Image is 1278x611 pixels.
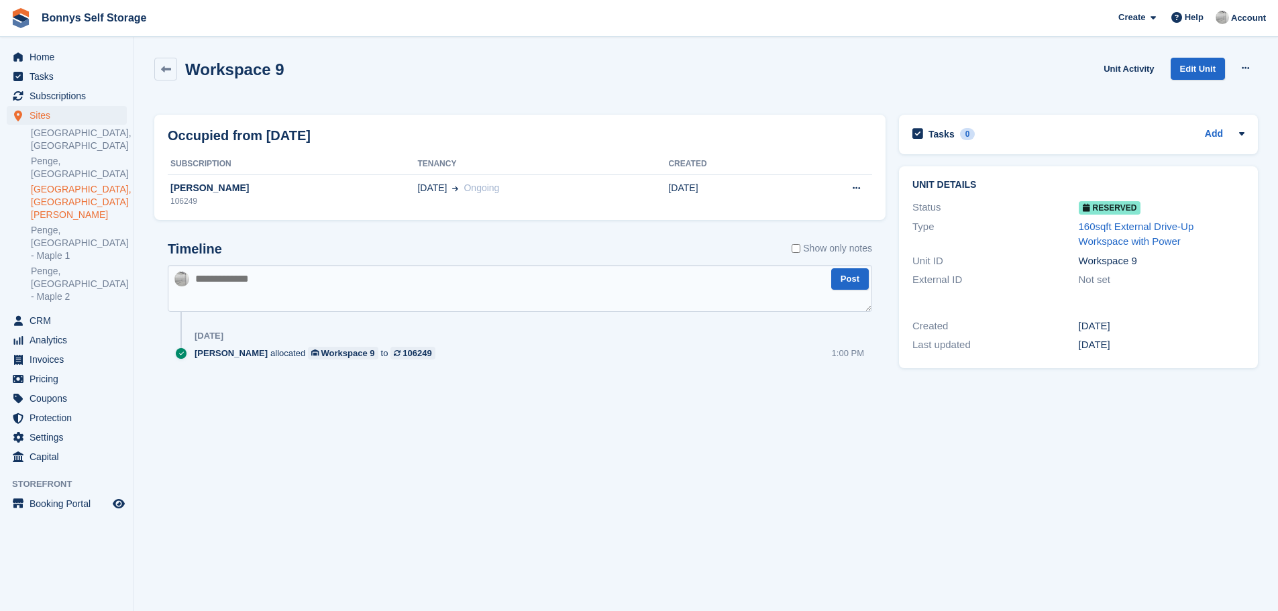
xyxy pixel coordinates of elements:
div: Type [912,219,1078,249]
a: Penge, [GEOGRAPHIC_DATA] - Maple 2 [31,265,127,303]
div: 1:00 PM [832,347,864,359]
h2: Unit details [912,180,1244,190]
div: [DATE] [1079,337,1244,353]
th: Subscription [168,154,417,175]
div: Unit ID [912,254,1078,269]
a: menu [7,389,127,408]
span: Coupons [30,389,110,408]
h2: Tasks [928,128,955,140]
div: 106249 [403,347,431,359]
span: Home [30,48,110,66]
a: [GEOGRAPHIC_DATA], [GEOGRAPHIC_DATA] [31,127,127,152]
span: [DATE] [417,181,447,195]
a: menu [7,370,127,388]
a: menu [7,87,127,105]
a: Workspace 9 [308,347,378,359]
h2: Workspace 9 [185,60,284,78]
a: menu [7,408,127,427]
span: Subscriptions [30,87,110,105]
span: Analytics [30,331,110,349]
span: Account [1231,11,1266,25]
a: Unit Activity [1098,58,1159,80]
img: James Bonny [1216,11,1229,24]
span: Ongoing [464,182,499,193]
div: Workspace 9 [321,347,375,359]
span: Tasks [30,67,110,86]
span: Pricing [30,370,110,388]
span: Protection [30,408,110,427]
a: 160sqft External Drive-Up Workspace with Power [1079,221,1194,247]
a: Penge, [GEOGRAPHIC_DATA] - Maple 1 [31,224,127,262]
div: Created [912,319,1078,334]
button: Post [831,268,869,290]
label: Show only notes [792,241,872,256]
td: [DATE] [668,174,786,215]
div: [DATE] [195,331,223,341]
input: Show only notes [792,241,800,256]
span: Storefront [12,478,134,491]
div: 106249 [168,195,417,207]
div: [PERSON_NAME] [168,181,417,195]
div: Workspace 9 [1079,254,1244,269]
div: 0 [960,128,975,140]
th: Created [668,154,786,175]
span: Invoices [30,350,110,369]
div: allocated to [195,347,442,359]
a: Edit Unit [1171,58,1225,80]
a: 106249 [390,347,435,359]
span: Help [1185,11,1204,24]
a: Add [1205,127,1223,142]
span: CRM [30,311,110,330]
span: Capital [30,447,110,466]
a: menu [7,350,127,369]
a: Bonnys Self Storage [36,7,152,29]
span: Reserved [1079,201,1141,215]
span: Create [1118,11,1145,24]
span: Booking Portal [30,494,110,513]
div: Last updated [912,337,1078,353]
a: Preview store [111,496,127,512]
a: menu [7,311,127,330]
a: Penge, [GEOGRAPHIC_DATA] [31,155,127,180]
div: Status [912,200,1078,215]
a: menu [7,494,127,513]
span: Sites [30,106,110,125]
img: stora-icon-8386f47178a22dfd0bd8f6a31ec36ba5ce8667c1dd55bd0f319d3a0aa187defe.svg [11,8,31,28]
a: menu [7,428,127,447]
div: Not set [1079,272,1244,288]
div: External ID [912,272,1078,288]
span: [PERSON_NAME] [195,347,268,359]
h2: Timeline [168,241,222,257]
a: [GEOGRAPHIC_DATA], [GEOGRAPHIC_DATA][PERSON_NAME] [31,183,127,221]
img: James Bonny [174,272,189,286]
a: menu [7,48,127,66]
a: menu [7,331,127,349]
a: menu [7,106,127,125]
th: Tenancy [417,154,668,175]
a: menu [7,447,127,466]
span: Settings [30,428,110,447]
a: menu [7,67,127,86]
h2: Occupied from [DATE] [168,125,311,146]
div: [DATE] [1079,319,1244,334]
